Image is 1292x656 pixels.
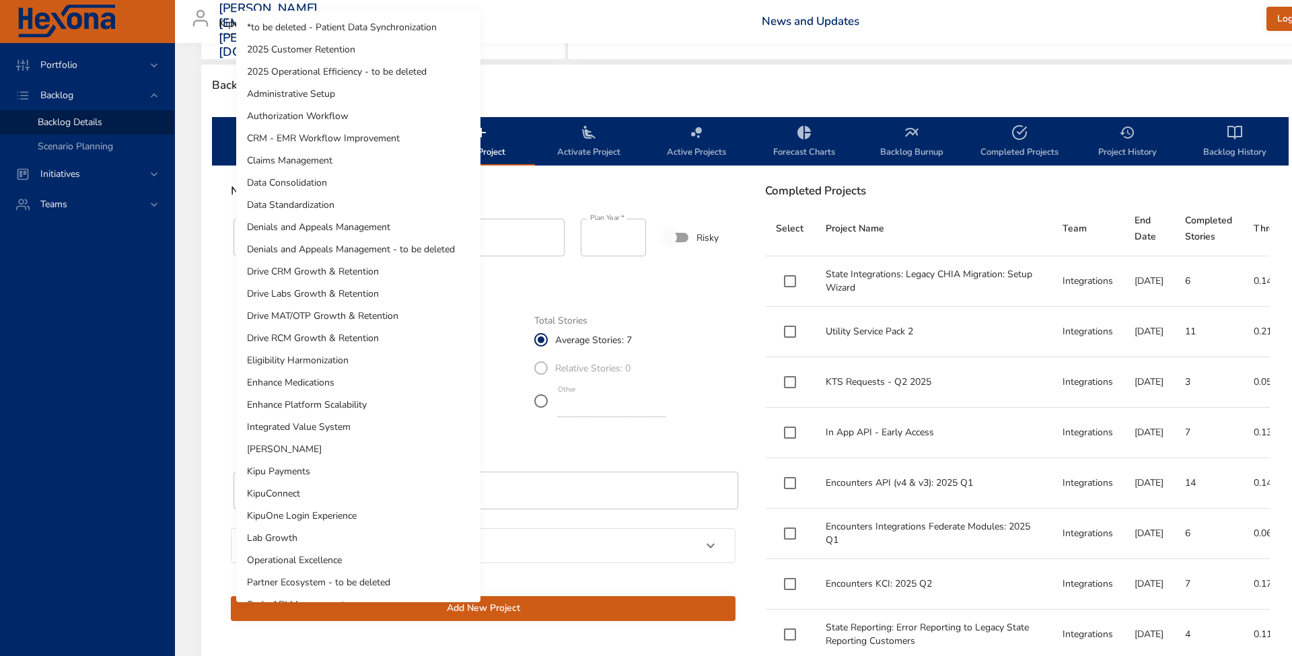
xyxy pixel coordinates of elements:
li: Claims Management [236,149,480,172]
li: Drive RCM Growth & Retention [236,327,480,349]
li: [PERSON_NAME] [236,438,480,460]
li: Integrated Value System [236,416,480,438]
li: Drive Labs Growth & Retention [236,283,480,305]
li: Authorization Workflow [236,105,480,127]
li: Denials and Appeals Management [236,216,480,238]
li: Data Standardization [236,194,480,216]
li: Lab Growth [236,527,480,549]
li: CRM - EMR Workflow Improvement [236,127,480,149]
li: Scale API Management [236,593,480,616]
li: 2025 Operational Efficiency - to be deleted [236,61,480,83]
li: KipuConnect [236,482,480,505]
li: Partner Ecosystem - to be deleted [236,571,480,593]
li: Administrative Setup [236,83,480,105]
li: Denials and Appeals Management - to be deleted [236,238,480,260]
li: Drive MAT/OTP Growth & Retention [236,305,480,327]
li: Enhance Medications [236,371,480,394]
li: Enhance Platform Scalability [236,394,480,416]
li: Drive CRM Growth & Retention [236,260,480,283]
li: Data Consolidation [236,172,480,194]
li: 2025 Customer Retention [236,38,480,61]
li: Kipu Payments [236,460,480,482]
li: *to be deleted - Patient Data Synchronization [236,16,480,38]
li: Eligibility Harmonization [236,349,480,371]
li: KipuOne Login Experience [236,505,480,527]
li: Operational Excellence [236,549,480,571]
